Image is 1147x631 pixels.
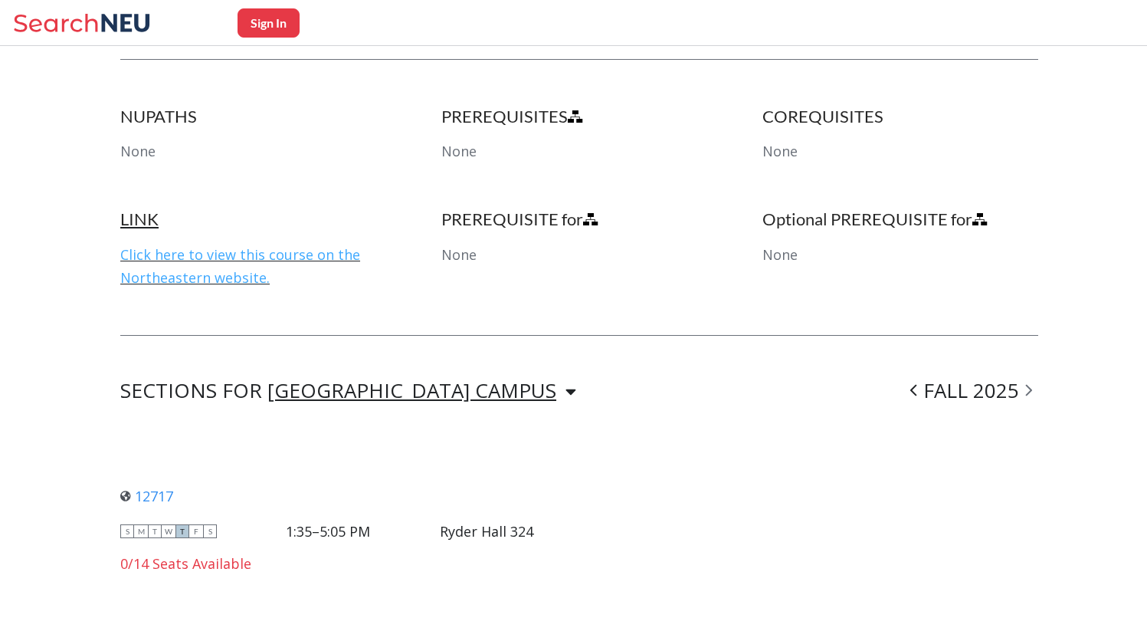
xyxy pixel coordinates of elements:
[189,524,203,538] span: F
[120,106,395,127] h4: NUPATHS
[120,209,395,230] h4: LINK
[441,142,477,160] span: None
[120,142,156,160] span: None
[441,245,477,264] span: None
[762,245,798,264] span: None
[762,209,1037,230] h4: Optional PREREQUISITE for
[203,524,217,538] span: S
[120,524,134,538] span: S
[904,382,1038,400] div: FALL 2025
[238,8,300,38] button: Sign In
[162,524,175,538] span: W
[120,555,533,572] div: 0/14 Seats Available
[148,524,162,538] span: T
[441,209,716,230] h4: PREREQUISITE for
[286,523,370,540] div: 1:35–5:05 PM
[762,142,798,160] span: None
[440,523,533,540] div: Ryder Hall 324
[762,106,1037,127] h4: COREQUISITES
[120,245,360,287] a: Click here to view this course on the Northeastern website.
[175,524,189,538] span: T
[441,106,716,127] h4: PREREQUISITES
[120,382,576,400] div: SECTIONS FOR
[134,524,148,538] span: M
[120,487,173,505] a: 12717
[267,382,556,399] div: [GEOGRAPHIC_DATA] CAMPUS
